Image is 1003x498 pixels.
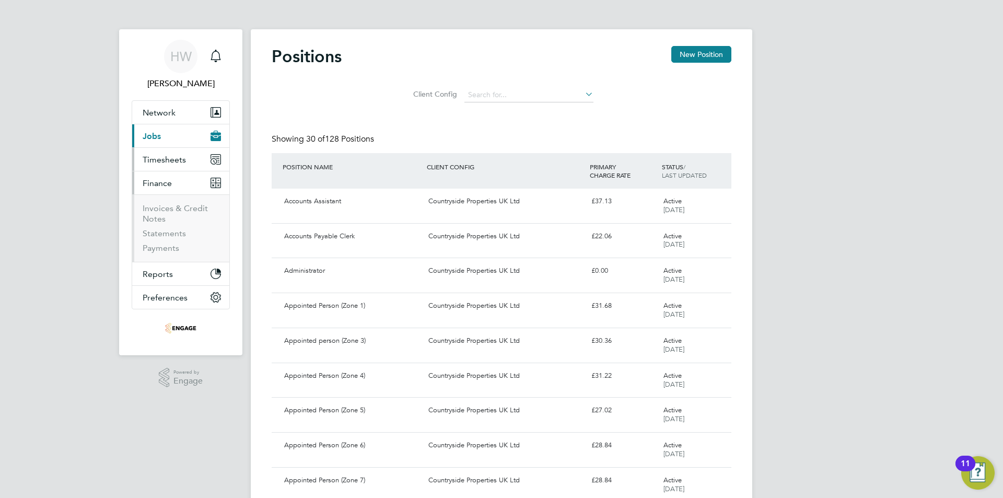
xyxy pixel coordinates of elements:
[143,108,176,118] span: Network
[587,262,659,280] div: £0.00
[424,472,587,489] div: Countryside Properties UK Ltd
[280,262,424,280] div: Administrator
[961,456,995,490] button: Open Resource Center, 11 new notifications
[424,297,587,315] div: Countryside Properties UK Ltd
[306,134,325,144] span: 30 of
[663,414,684,423] span: [DATE]
[280,472,424,489] div: Appointed Person (Zone 7)
[587,332,659,350] div: £30.36
[663,240,684,249] span: [DATE]
[143,203,208,224] a: Invoices & Credit Notes
[663,336,682,345] span: Active
[663,231,682,240] span: Active
[143,131,161,141] span: Jobs
[132,124,229,147] button: Jobs
[587,472,659,489] div: £28.84
[410,89,457,99] label: Client Config
[587,228,659,245] div: £22.06
[424,437,587,454] div: Countryside Properties UK Ltd
[424,228,587,245] div: Countryside Properties UK Ltd
[143,178,172,188] span: Finance
[424,402,587,419] div: Countryside Properties UK Ltd
[424,332,587,350] div: Countryside Properties UK Ltd
[663,196,682,205] span: Active
[143,243,179,253] a: Payments
[671,46,731,63] button: New Position
[173,368,203,377] span: Powered by
[132,77,230,90] span: Harry Wilson
[424,157,587,176] div: CLIENT CONFIG
[272,134,376,145] div: Showing
[663,484,684,493] span: [DATE]
[587,437,659,454] div: £28.84
[159,368,203,388] a: Powered byEngage
[961,464,970,477] div: 11
[280,297,424,315] div: Appointed Person (Zone 1)
[663,205,684,214] span: [DATE]
[132,101,229,124] button: Network
[587,367,659,385] div: £31.22
[132,262,229,285] button: Reports
[663,371,682,380] span: Active
[280,193,424,210] div: Accounts Assistant
[663,476,682,484] span: Active
[132,148,229,171] button: Timesheets
[143,269,173,279] span: Reports
[280,228,424,245] div: Accounts Payable Clerk
[663,441,682,449] span: Active
[132,171,229,194] button: Finance
[280,367,424,385] div: Appointed Person (Zone 4)
[424,367,587,385] div: Countryside Properties UK Ltd
[280,332,424,350] div: Appointed person (Zone 3)
[280,157,424,176] div: POSITION NAME
[132,194,229,262] div: Finance
[306,134,374,144] span: 128 Positions
[663,275,684,284] span: [DATE]
[272,46,342,67] h2: Positions
[132,286,229,309] button: Preferences
[143,293,188,303] span: Preferences
[683,163,685,171] span: /
[587,402,659,419] div: £27.02
[173,377,203,386] span: Engage
[663,310,684,319] span: [DATE]
[132,40,230,90] a: HW[PERSON_NAME]
[280,437,424,454] div: Appointed Person (Zone 6)
[587,193,659,210] div: £37.13
[663,301,682,310] span: Active
[659,157,731,184] div: STATUS
[587,157,659,184] div: PRIMARY CHARGE RATE
[119,29,242,355] nav: Main navigation
[663,266,682,275] span: Active
[663,406,682,414] span: Active
[587,297,659,315] div: £31.68
[424,193,587,210] div: Countryside Properties UK Ltd
[143,228,186,238] a: Statements
[663,380,684,389] span: [DATE]
[280,402,424,419] div: Appointed Person (Zone 5)
[663,449,684,458] span: [DATE]
[132,320,230,337] a: Go to home page
[662,171,707,179] span: LAST UPDATED
[663,345,684,354] span: [DATE]
[424,262,587,280] div: Countryside Properties UK Ltd
[464,88,593,102] input: Search for...
[143,155,186,165] span: Timesheets
[165,320,196,337] img: uandp-logo-retina.png
[170,50,192,63] span: HW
